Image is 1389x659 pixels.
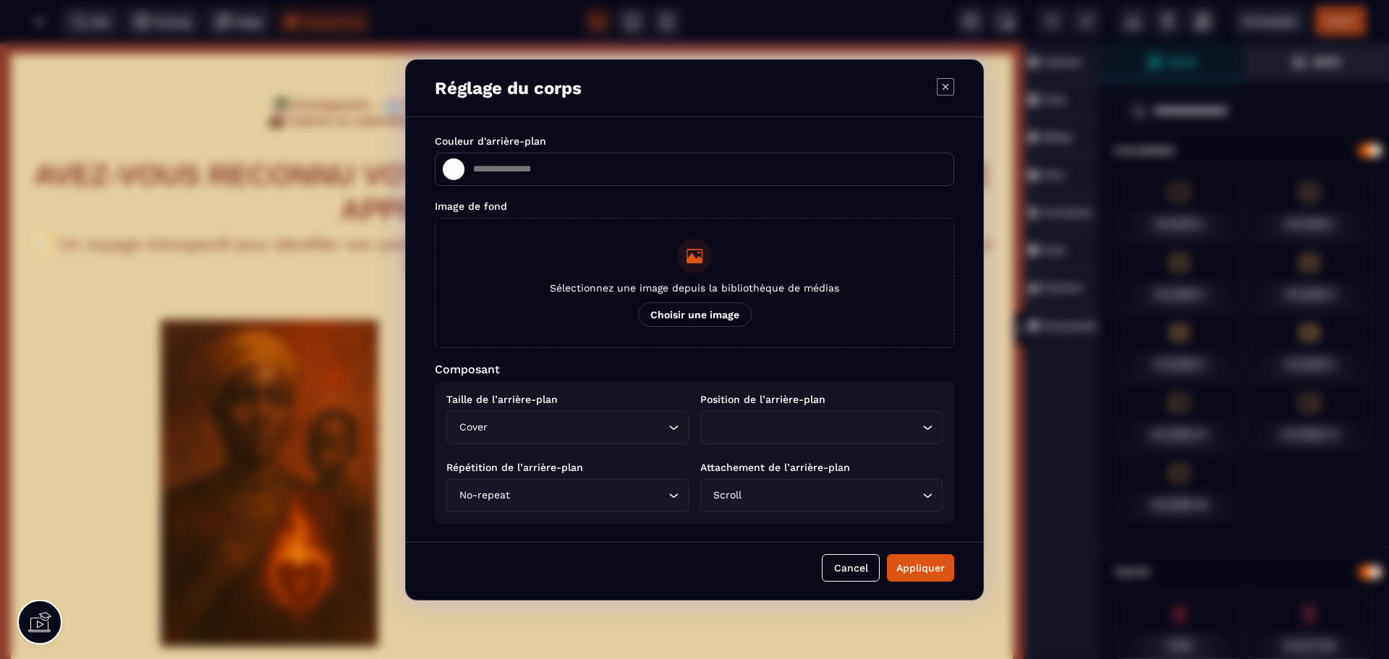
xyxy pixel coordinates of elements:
span: Choisir une image [638,302,752,327]
button: Appliquer [887,554,954,582]
img: 5a21498b2491973b98c2e08b67521ae2_Karaba.png [161,276,378,603]
p: Composant [435,362,954,376]
span: No-repeat [456,488,513,503]
input: Search for option [710,420,919,435]
button: Cancel [822,554,880,582]
div: Search for option [700,411,943,444]
p: Position de l’arrière-plan [700,394,943,405]
p: Réglage du corps [435,78,582,98]
p: Image de fond [435,200,507,212]
div: Search for option [446,411,689,444]
p: Attachement de l’arrière-plan [700,462,943,473]
span: Sélectionnez une image depuis la bibliothèque de médias [550,282,839,294]
div: Search for option [446,479,689,512]
button: Je commence le voyage intérieur [528,469,980,512]
text: AVEZ-VOUS RECONNU VOTRE ÉPINE… OU BIEN AVEZ-VOUS JUSTE APPRIS À VIVRE AVEC ? [22,111,1002,187]
input: Search for option [490,420,665,435]
div: Search for option [700,479,943,512]
button: Sélectionnez une image depuis la bibliothèque de médiasChoisir une image [435,218,954,348]
text: Ce que vous éprouvez est un bug dans la matrice, une information d'une valeur inestimable. Ce qui... [528,315,980,437]
span: Cover [456,420,490,435]
text: 👩‍🏫 Enseignants – 🏥 Soignants – 🏛 Fonctionnaires – 🤝 Travailleurs sociaux 💼 Cadres en saturation ... [22,51,1002,89]
div: Appliquer [896,561,945,575]
p: Taille de l’arrière-plan [446,394,689,405]
p: Couleur d'arrière-plan [435,135,546,147]
input: Search for option [744,488,919,503]
input: Search for option [513,488,665,503]
span: Scroll [710,488,744,503]
p: Répétition de l’arrière-plan [446,462,689,473]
